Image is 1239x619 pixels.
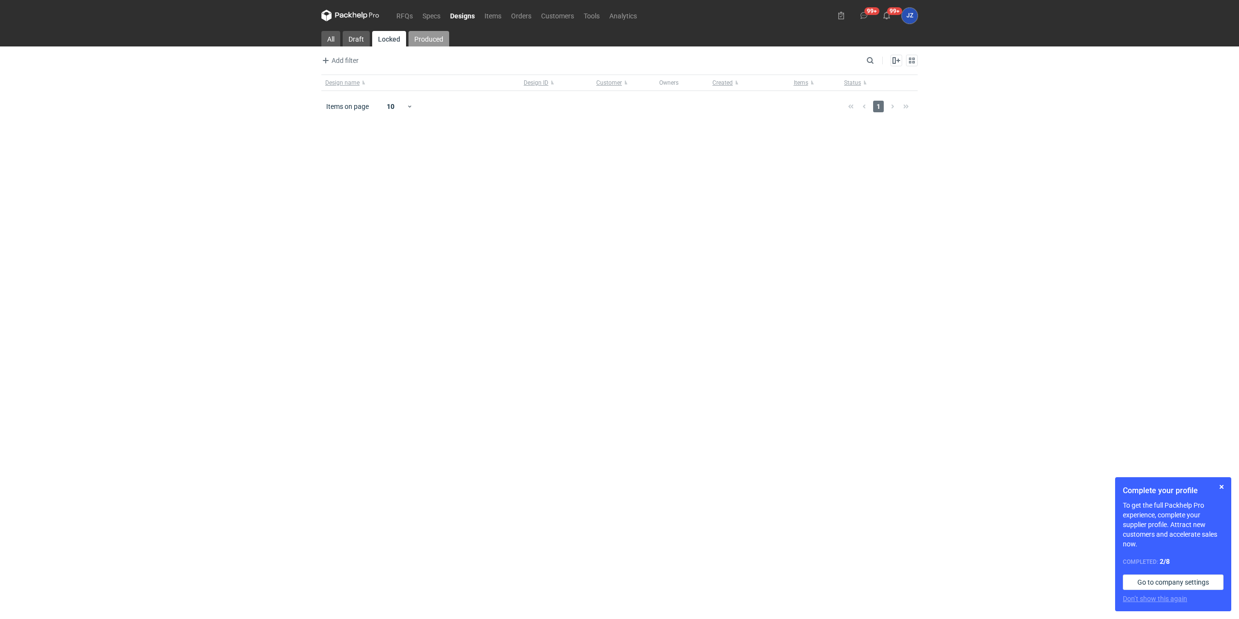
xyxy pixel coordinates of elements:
button: 99+ [879,8,894,23]
span: Design name [325,79,360,87]
a: Draft [343,31,370,46]
a: Specs [418,10,445,21]
button: 99+ [856,8,872,23]
button: Created [709,75,771,91]
button: Items [771,75,840,91]
a: Analytics [604,10,642,21]
span: Status [844,79,861,87]
a: Go to company settings [1123,574,1224,590]
button: Add filter [319,55,359,66]
span: Created [712,79,733,87]
div: Jakub Ziomka [902,8,918,24]
strong: 2 / 8 [1160,558,1170,565]
a: All [321,31,340,46]
span: Design ID [524,79,548,87]
button: Customer [592,75,655,91]
button: Don’t show this again [1123,594,1187,604]
a: Items [480,10,506,21]
a: Produced [408,31,449,46]
div: Completed: [1123,557,1224,567]
a: Customers [536,10,579,21]
span: Owners [659,79,679,87]
a: Designs [445,10,480,21]
span: Items [794,79,808,87]
a: Tools [579,10,604,21]
h1: Complete your profile [1123,485,1224,497]
span: 1 [873,101,884,112]
button: Design ID [520,75,592,91]
a: RFQs [392,10,418,21]
span: Add filter [320,55,359,66]
span: Items on page [326,102,369,111]
span: Customer [596,79,622,87]
button: Design name [321,75,520,91]
button: Status [840,75,893,91]
p: To get the full Packhelp Pro experience, complete your supplier profile. Attract new customers an... [1123,500,1224,549]
div: 10 [375,100,407,113]
button: Skip for now [1216,481,1227,493]
a: Locked [372,31,406,46]
input: Search [864,55,895,66]
svg: Packhelp Pro [321,10,379,21]
button: JZ [902,8,918,24]
a: Orders [506,10,536,21]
